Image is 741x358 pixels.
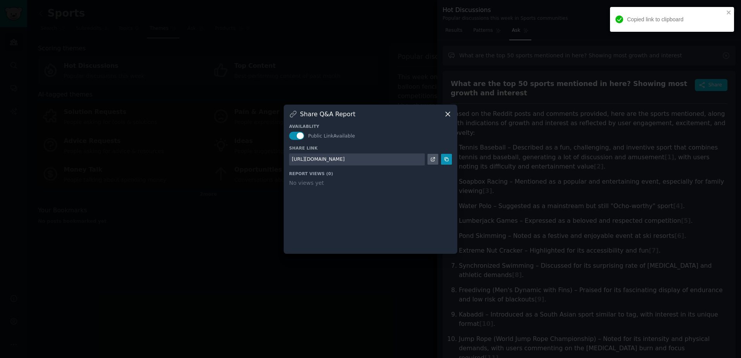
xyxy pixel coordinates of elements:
[289,171,452,176] h3: Report Views ( 0 )
[300,110,355,118] h3: Share Q&A Report
[289,145,452,151] h3: Share Link
[292,156,345,163] div: [URL][DOMAIN_NAME]
[308,133,355,139] span: Public Link Available
[289,179,452,187] div: No views yet
[289,124,452,129] h3: Availablity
